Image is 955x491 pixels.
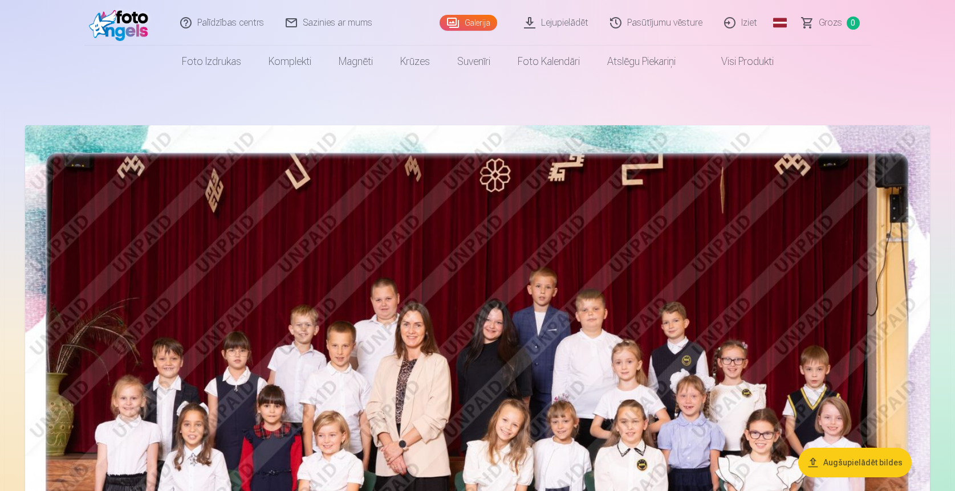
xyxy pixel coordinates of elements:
a: Visi produkti [689,46,787,77]
span: 0 [847,17,860,30]
button: Augšupielādēt bildes [798,448,912,477]
a: Krūzes [387,46,444,77]
a: Magnēti [325,46,387,77]
a: Foto izdrukas [168,46,255,77]
a: Komplekti [255,46,325,77]
a: Galerija [440,15,497,31]
span: Grozs [819,16,842,30]
img: /fa1 [89,5,155,41]
a: Foto kalendāri [504,46,594,77]
a: Suvenīri [444,46,504,77]
a: Atslēgu piekariņi [594,46,689,77]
